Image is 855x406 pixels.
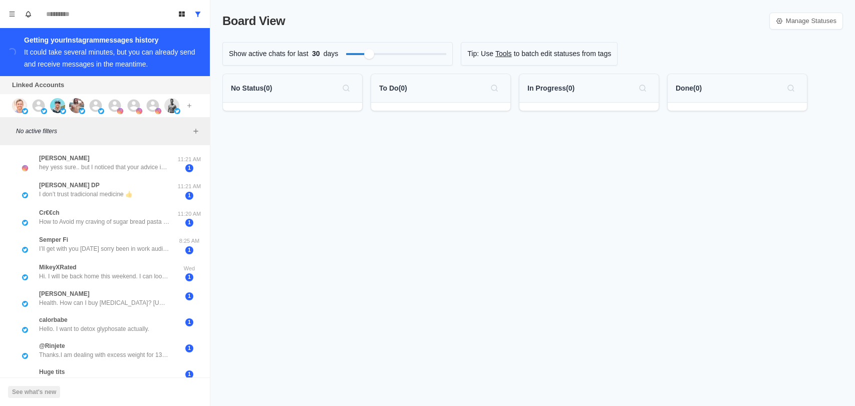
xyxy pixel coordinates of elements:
[783,80,799,96] button: Search
[177,237,202,245] p: 8:25 AM
[324,49,339,59] p: days
[39,244,169,253] p: I’ll get with you [DATE] sorry been in work audit past two days
[24,34,198,46] div: Getting your Instagram messages history
[467,49,493,59] p: Tip: Use
[222,12,285,30] p: Board View
[60,108,66,114] img: picture
[183,100,195,112] button: Add account
[79,108,85,114] img: picture
[22,353,28,359] img: picture
[39,324,149,333] p: Hello. I want to detox glyphosate actually.
[39,263,77,272] p: MikeyXRated
[50,98,65,113] img: picture
[8,386,60,398] button: See what's new
[39,190,133,199] p: I don’t trust tradicional medicine 👍
[24,48,195,68] div: It could take several minutes, but you can already send and receive messages in the meantime.
[39,315,68,324] p: calorbabe
[20,6,36,22] button: Notifications
[136,108,142,114] img: picture
[190,6,206,22] button: Show all conversations
[338,80,354,96] button: Search
[155,108,161,114] img: picture
[769,13,843,30] a: Manage Statuses
[39,163,169,172] p: hey yess sure.. but I noticed that your advice is very focused on meet. do you also have an optio...
[177,182,202,191] p: 11:21 AM
[39,367,65,376] p: Huge tits
[39,341,65,350] p: @Rinjete
[185,344,193,352] span: 1
[495,49,512,59] a: Tools
[39,376,169,385] p: [URL][DOMAIN_NAME] It's got hot girls from all over the world! Stay online to receive video call ...
[98,108,104,114] img: picture
[486,80,502,96] button: Search
[231,83,272,94] p: No Status ( 0 )
[12,98,27,113] img: picture
[185,164,193,172] span: 1
[22,327,28,333] img: picture
[39,217,169,226] p: How to Avoid my craving of sugar bread pasta Restaurant Food
[39,272,169,281] p: Hi. I will be back home this weekend. I can look at your calendar then. Thanks
[185,246,193,254] span: 1
[117,108,123,114] img: picture
[39,235,68,244] p: Semper Fi
[514,49,612,59] p: to batch edit statuses from tags
[185,318,193,326] span: 1
[177,264,202,273] p: Wed
[22,108,28,114] img: picture
[39,298,169,307] p: Health. How can I buy [MEDICAL_DATA]? [URL][DOMAIN_NAME]
[16,127,190,136] p: No active filters
[39,181,100,190] p: [PERSON_NAME] DP
[22,247,28,253] img: picture
[39,208,60,217] p: Cr€€ch
[676,83,702,94] p: Done ( 0 )
[379,83,407,94] p: To Do ( 0 )
[4,6,20,22] button: Menu
[164,98,179,113] img: picture
[174,6,190,22] button: Board View
[177,155,202,164] p: 11:21 AM
[22,192,28,198] img: picture
[185,292,193,300] span: 1
[69,98,84,113] img: picture
[364,49,374,59] div: Filter by activity days
[527,83,575,94] p: In Progress ( 0 )
[174,108,180,114] img: picture
[185,219,193,227] span: 1
[22,220,28,226] img: picture
[22,274,28,280] img: picture
[229,49,309,59] p: Show active chats for last
[39,154,90,163] p: [PERSON_NAME]
[12,80,64,90] p: Linked Accounts
[177,210,202,218] p: 11:20 AM
[185,370,193,378] span: 1
[635,80,651,96] button: Search
[22,165,28,171] img: picture
[190,125,202,137] button: Add filters
[39,350,169,359] p: Thanks.I am dealing with excess weight for 13 years. I want a sustainable permanent way of losing...
[185,192,193,200] span: 1
[185,273,193,281] span: 1
[39,289,90,298] p: [PERSON_NAME]
[41,108,47,114] img: picture
[22,301,28,307] img: picture
[309,49,324,59] span: 30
